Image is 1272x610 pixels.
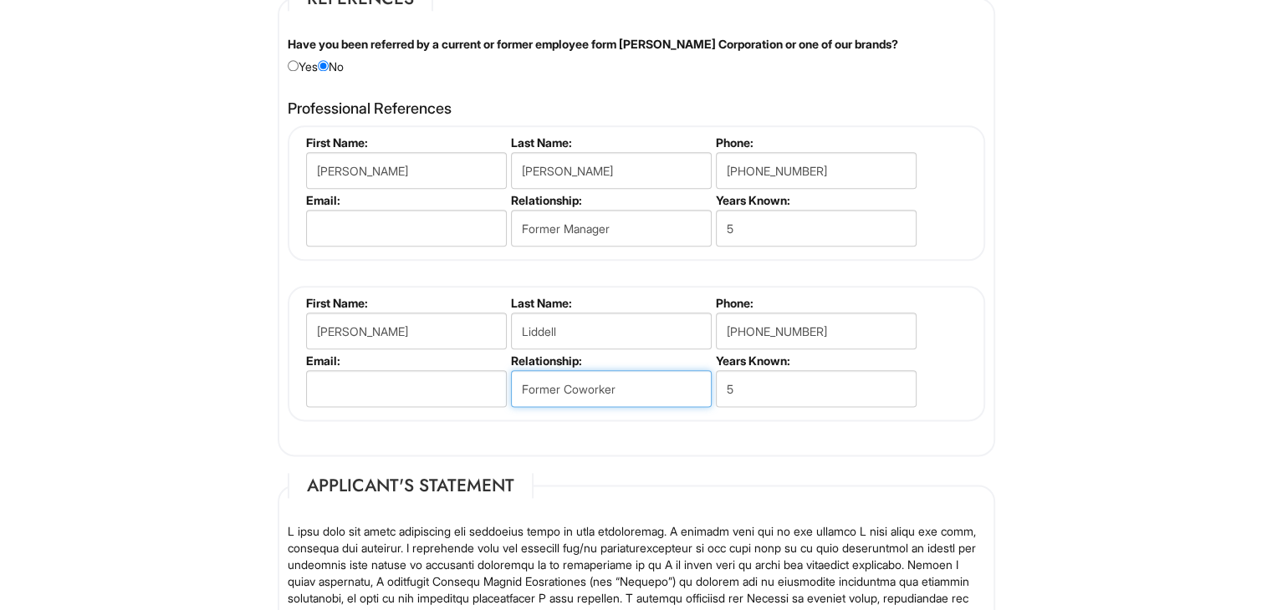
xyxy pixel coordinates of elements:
h4: Professional References [288,100,985,117]
div: Yes No [275,36,998,75]
label: Years Known: [716,353,914,368]
label: Relationship: [511,353,709,368]
label: Email: [306,353,504,368]
label: Last Name: [511,135,709,150]
legend: Applicant's Statement [288,473,534,498]
label: First Name: [306,296,504,310]
label: First Name: [306,135,504,150]
label: Phone: [716,296,914,310]
label: Relationship: [511,193,709,207]
label: Email: [306,193,504,207]
label: Phone: [716,135,914,150]
label: Last Name: [511,296,709,310]
label: Have you been referred by a current or former employee form [PERSON_NAME] Corporation or one of o... [288,36,898,53]
label: Years Known: [716,193,914,207]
